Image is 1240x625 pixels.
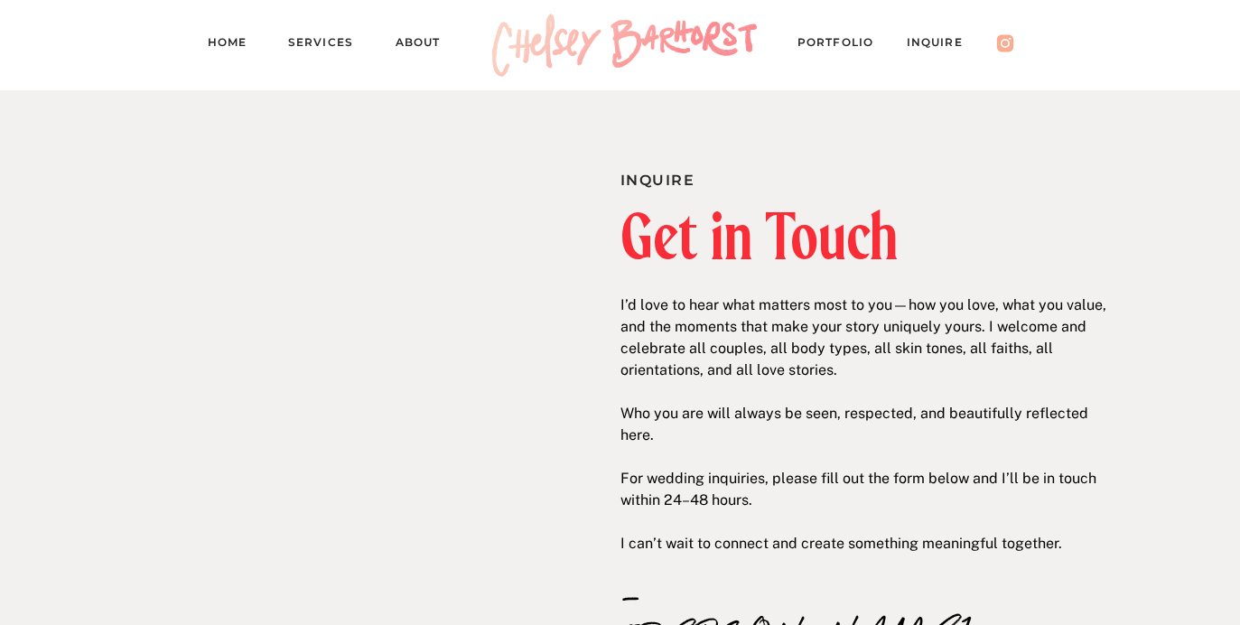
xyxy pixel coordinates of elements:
a: Inquire [907,33,981,58]
p: I’d love to hear what matters most to you—how you love, what you value, and the moments that make... [620,294,1109,506]
h2: Get in Touch [620,205,1104,267]
a: About [396,33,458,58]
a: PORTFOLIO [797,33,891,58]
a: Home [208,33,262,58]
a: Services [288,33,369,58]
p: –[PERSON_NAME] [620,574,778,612]
h1: Inquire [620,168,1005,187]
